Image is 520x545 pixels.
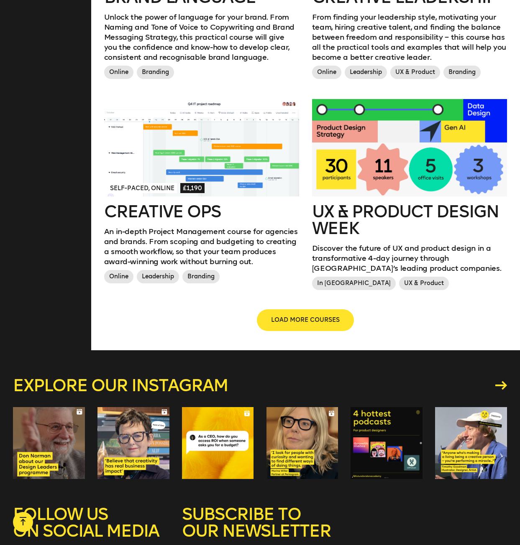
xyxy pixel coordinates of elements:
[312,277,396,290] span: In [GEOGRAPHIC_DATA]
[137,270,179,283] span: Leadership
[104,99,299,287] a: Self-paced, Online£1,190Creative OpsAn in-depth Project Management course for agencies and brands...
[104,227,299,267] p: An in-depth Project Management course for agencies and brands. From scoping and budgeting to crea...
[345,66,387,79] span: Leadership
[13,377,507,394] a: Explore our instagram
[312,12,507,62] p: From finding your leadership style, motivating your team, hiring creative talent, and finding the...
[104,12,299,62] p: Unlock the power of language for your brand. From Naming and Tone of Voice to Copywriting and Bra...
[104,270,133,283] span: Online
[180,183,205,193] span: £1,190
[312,243,507,273] p: Discover the future of UX and product design in a transformative 4-day journey through [GEOGRAPHI...
[312,99,507,293] a: UX & Product Design WeekDiscover the future of UX and product design in a transformative 4-day jo...
[390,66,440,79] span: UX & Product
[108,183,177,193] span: Self-paced, Online
[182,270,220,283] span: Branding
[104,66,133,79] span: Online
[271,316,340,324] span: LOAD MORE COURSES
[137,66,174,79] span: Branding
[312,66,341,79] span: Online
[399,277,449,290] span: UX & Product
[258,310,353,330] button: LOAD MORE COURSES
[312,203,507,237] h2: UX & Product Design Week
[443,66,481,79] span: Branding
[104,203,299,220] h2: Creative Ops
